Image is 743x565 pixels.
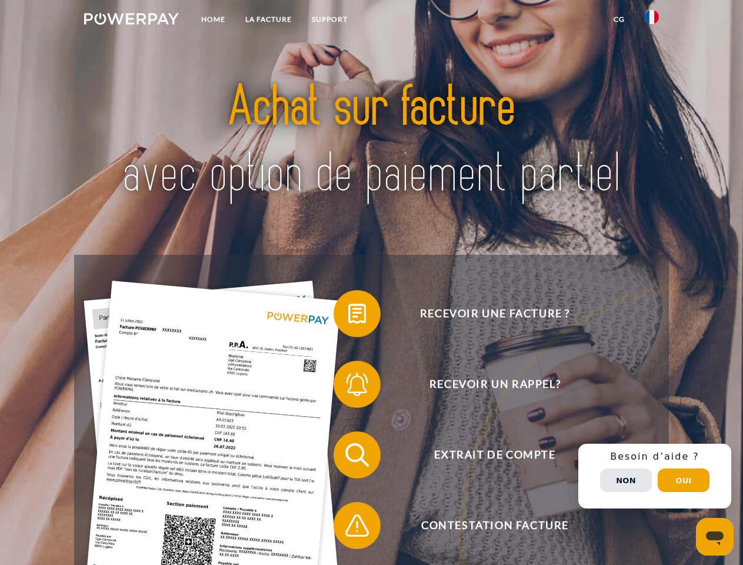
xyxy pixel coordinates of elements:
a: Support [302,9,358,30]
button: Recevoir un rappel? [334,361,639,408]
img: qb_warning.svg [342,511,372,540]
h3: Besoin d’aide ? [585,451,724,463]
span: Recevoir un rappel? [351,361,639,408]
button: Recevoir une facture ? [334,290,639,337]
img: qb_bell.svg [342,370,372,399]
button: Extrait de compte [334,431,639,478]
button: Non [600,468,652,492]
span: Extrait de compte [351,431,639,478]
button: Contestation Facture [334,502,639,549]
a: Home [191,9,235,30]
img: title-powerpay_fr.svg [112,56,631,225]
a: LA FACTURE [235,9,302,30]
span: Contestation Facture [351,502,639,549]
img: qb_search.svg [342,440,372,470]
img: fr [645,10,659,24]
a: CG [604,9,635,30]
span: Recevoir une facture ? [351,290,639,337]
button: Oui [658,468,709,492]
img: logo-powerpay-white.svg [84,13,179,25]
iframe: Bouton de lancement de la fenêtre de messagerie [696,518,734,556]
img: qb_bill.svg [342,299,372,328]
div: Schnellhilfe [578,444,731,508]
